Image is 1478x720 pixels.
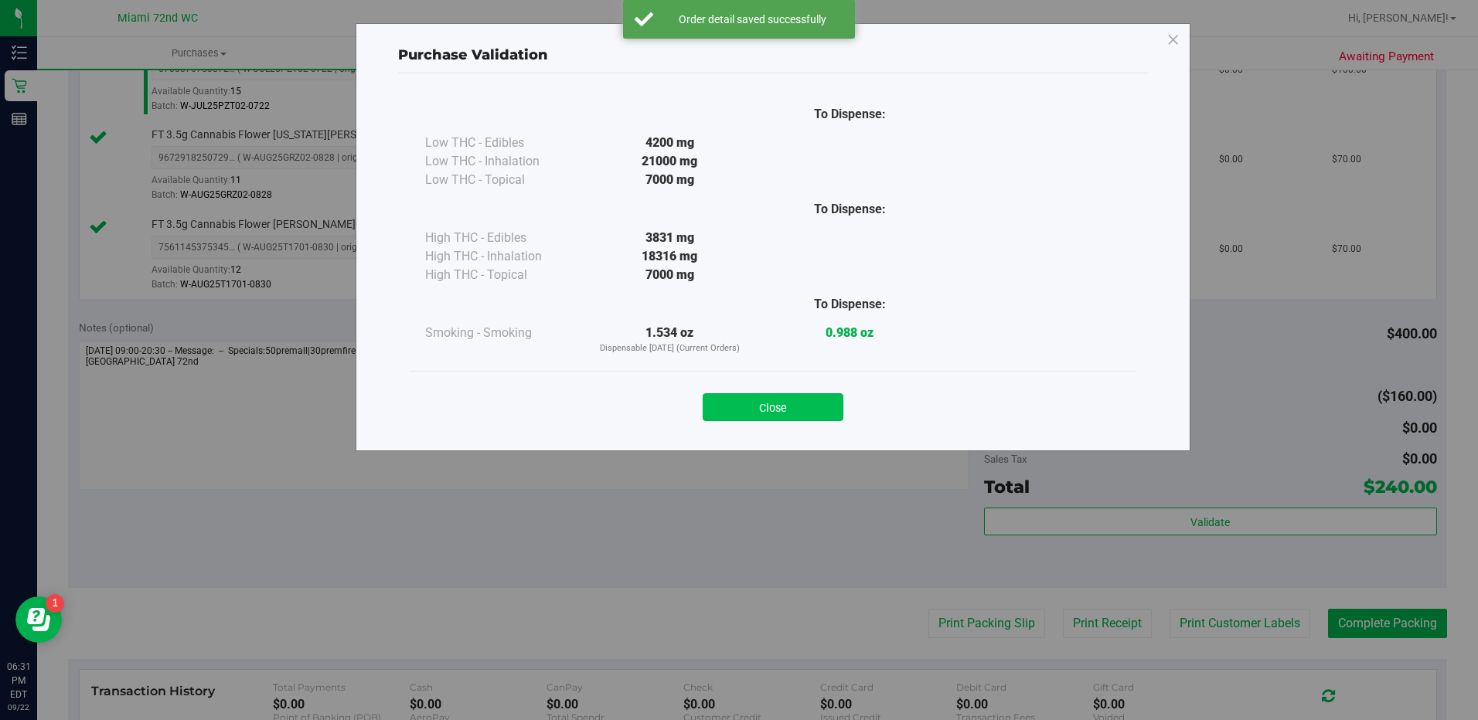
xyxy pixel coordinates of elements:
div: To Dispense: [760,295,940,314]
div: To Dispense: [760,105,940,124]
div: High THC - Topical [425,266,580,284]
iframe: Resource center [15,596,62,643]
div: 1.534 oz [580,324,760,355]
div: High THC - Edibles [425,229,580,247]
div: Low THC - Inhalation [425,152,580,171]
div: 7000 mg [580,171,760,189]
div: Smoking - Smoking [425,324,580,342]
div: 4200 mg [580,134,760,152]
p: Dispensable [DATE] (Current Orders) [580,342,760,355]
iframe: Resource center unread badge [46,594,64,613]
strong: 0.988 oz [826,325,874,340]
div: Low THC - Topical [425,171,580,189]
div: Order detail saved successfully [662,12,843,27]
div: 3831 mg [580,229,760,247]
div: To Dispense: [760,200,940,219]
div: High THC - Inhalation [425,247,580,266]
div: 7000 mg [580,266,760,284]
div: 18316 mg [580,247,760,266]
span: Purchase Validation [398,46,548,63]
div: 21000 mg [580,152,760,171]
button: Close [703,393,843,421]
div: Low THC - Edibles [425,134,580,152]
